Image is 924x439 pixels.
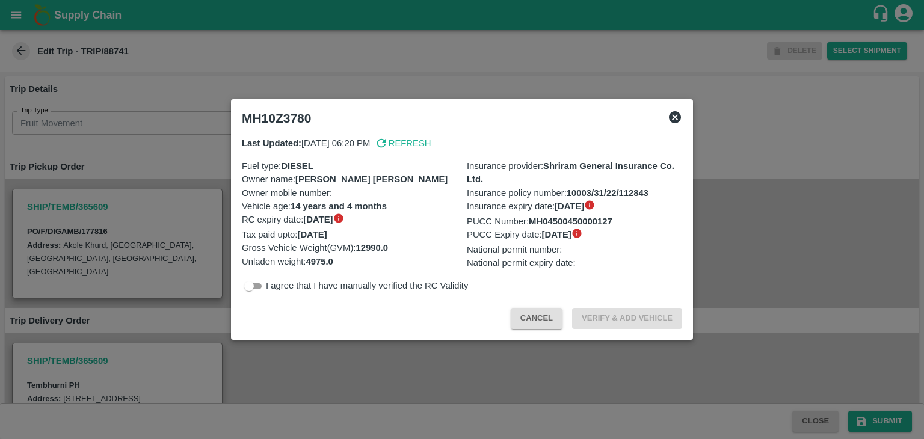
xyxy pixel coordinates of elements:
p: Owner mobile number : [242,186,457,200]
b: [DATE] [297,230,327,239]
b: DIESEL [281,161,313,171]
p: PUCC Number : [467,215,682,228]
p: Insurance policy number : [467,186,682,200]
p: Owner name : [242,173,457,186]
b: [DATE] [555,201,584,211]
p: National permit number : [467,243,682,256]
span: PUCC Expiry date : [467,228,571,241]
button: Cancel [511,308,562,329]
b: 14 years and 4 months [291,201,387,211]
b: MH04500450000127 [529,216,612,226]
b: 12990.0 [356,243,388,253]
p: Vehicle age : [242,200,457,213]
b: MH10Z3780 [242,111,311,125]
p: Gross Vehicle Weight(GVM) : [242,241,457,254]
button: Refresh [375,137,431,150]
p: [DATE] 06:20 PM [242,137,370,150]
span: National permit expiry date : [467,256,576,269]
b: Shriram General Insurance Co. Ltd. [467,161,674,184]
b: 4975.0 [306,257,333,266]
b: [DATE] [542,230,571,239]
span: RC expiry date : [242,213,333,226]
b: [PERSON_NAME] [PERSON_NAME] [295,174,448,184]
b: 10003/31/22/112843 [567,188,648,198]
p: Tax paid upto : [242,228,457,241]
b: [DATE] [303,215,333,224]
p: Unladen weight : [242,255,457,268]
p: I agree that I have manually verified the RC Validity [266,279,468,292]
span: Insurance expiry date : [467,200,584,213]
p: Refresh [389,137,431,150]
p: Fuel type : [242,159,457,173]
b: Last Updated: [242,138,301,148]
p: Insurance provider : [467,159,682,186]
